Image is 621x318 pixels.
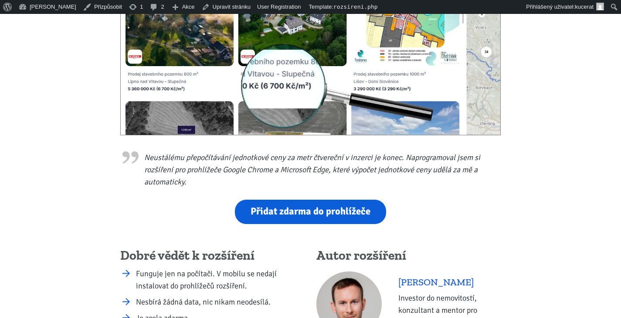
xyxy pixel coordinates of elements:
blockquote: Neustálému přepočítávání jednotkové ceny za metr čtvereční v inzerci je konec. Naprogramoval jsem... [120,147,501,188]
a: Přidat zdarma do prohlížeče [235,200,386,224]
span: kucerat [575,3,594,10]
h4: Autor rozšíření [316,248,501,264]
h4: Dobré vědět k rozšíření [120,248,305,264]
li: Nesbírá žádná data, nic nikam neodesílá. [136,296,305,308]
li: Funguje jen na počítači. V mobilu se nedají instalovat do prohlížečů rozšíření. [136,268,305,292]
h5: [PERSON_NAME] [398,276,501,288]
span: rozsireni.php [333,3,378,10]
